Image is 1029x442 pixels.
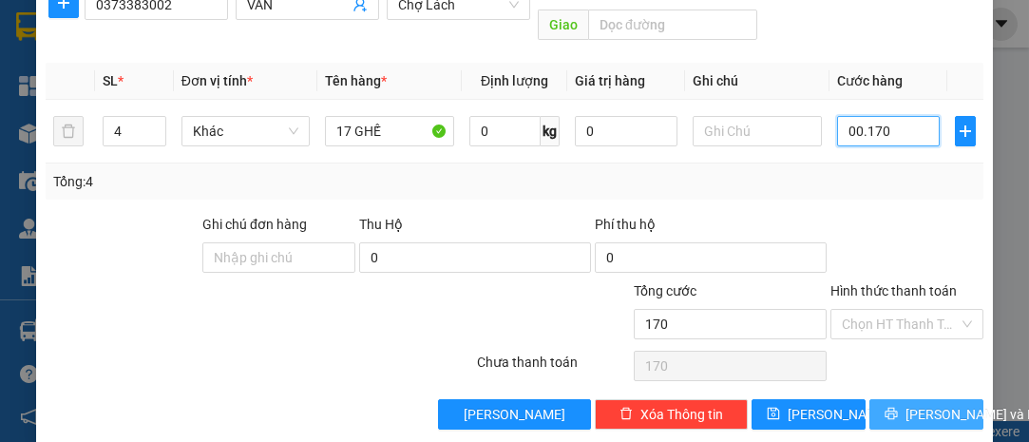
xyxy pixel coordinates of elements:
[181,73,253,88] span: Đơn vị tính
[595,214,827,242] div: Phí thu hộ
[16,16,168,39] div: Sài Gòn
[830,283,957,298] label: Hình thức thanh toán
[788,404,889,425] span: [PERSON_NAME]
[14,123,171,145] div: 30.000
[150,120,162,131] span: up
[956,124,975,139] span: plus
[103,73,118,88] span: SL
[438,399,591,430] button: [PERSON_NAME]
[464,404,565,425] span: [PERSON_NAME]
[475,352,632,385] div: Chưa thanh toán
[144,131,165,145] span: Decrease Value
[481,73,548,88] span: Định lượng
[359,217,403,232] span: Thu Hộ
[634,283,696,298] span: Tổng cước
[150,133,162,144] span: down
[14,125,44,144] span: CR :
[693,116,822,146] input: Ghi Chú
[181,85,345,111] div: 0834873419
[885,407,898,422] span: printer
[640,404,723,425] span: Xóa Thông tin
[325,116,454,146] input: VD: Bàn, Ghế
[588,10,756,40] input: Dọc đường
[837,73,903,88] span: Cước hàng
[752,399,866,430] button: save[PERSON_NAME]
[955,116,976,146] button: plus
[202,242,355,273] input: Ghi chú đơn hàng
[575,73,645,88] span: Giá trị hàng
[53,116,84,146] button: delete
[541,116,560,146] span: kg
[325,73,387,88] span: Tên hàng
[869,399,983,430] button: printer[PERSON_NAME] và In
[575,116,677,146] input: 0
[181,16,345,39] div: Chợ Lách
[202,217,307,232] label: Ghi chú đơn hàng
[538,10,588,40] span: Giao
[595,399,748,430] button: deleteXóa Thông tin
[53,171,399,192] div: Tổng: 4
[16,18,46,38] span: Gửi:
[181,18,227,38] span: Nhận:
[685,63,829,100] th: Ghi chú
[767,407,780,422] span: save
[181,39,345,85] div: DÌ [PERSON_NAME]
[619,407,633,422] span: delete
[144,117,165,131] span: Increase Value
[193,117,299,145] span: Khác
